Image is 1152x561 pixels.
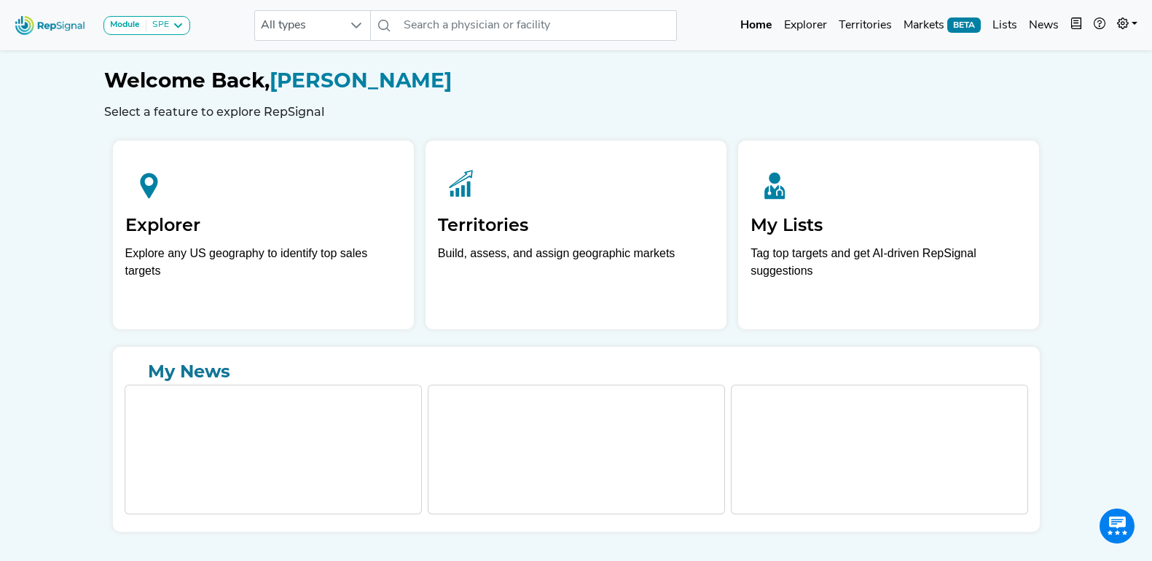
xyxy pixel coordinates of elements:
input: Search a physician or facility [398,10,676,41]
button: Intel Book [1065,11,1088,40]
a: MarketsBETA [898,11,987,40]
a: Explorer [778,11,833,40]
p: Tag top targets and get AI-driven RepSignal suggestions [751,245,1027,288]
a: Lists [987,11,1023,40]
a: ExplorerExplore any US geography to identify top sales targets [113,141,414,329]
div: Explore any US geography to identify top sales targets [125,245,401,280]
h1: [PERSON_NAME] [104,68,1049,93]
a: Territories [833,11,898,40]
strong: Module [110,20,140,29]
button: ModuleSPE [103,16,190,35]
a: My News [125,358,1028,385]
a: TerritoriesBuild, assess, and assign geographic markets [426,141,726,329]
h6: Select a feature to explore RepSignal [104,105,1049,119]
a: Home [734,11,778,40]
p: Build, assess, and assign geographic markets [438,245,714,288]
h2: Explorer [125,215,401,236]
a: News [1023,11,1065,40]
span: Welcome Back, [104,68,270,93]
span: All types [255,11,342,40]
h2: Territories [438,215,714,236]
div: SPE [146,20,169,31]
span: BETA [947,17,981,32]
h2: My Lists [751,215,1027,236]
a: My ListsTag top targets and get AI-driven RepSignal suggestions [738,141,1039,329]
